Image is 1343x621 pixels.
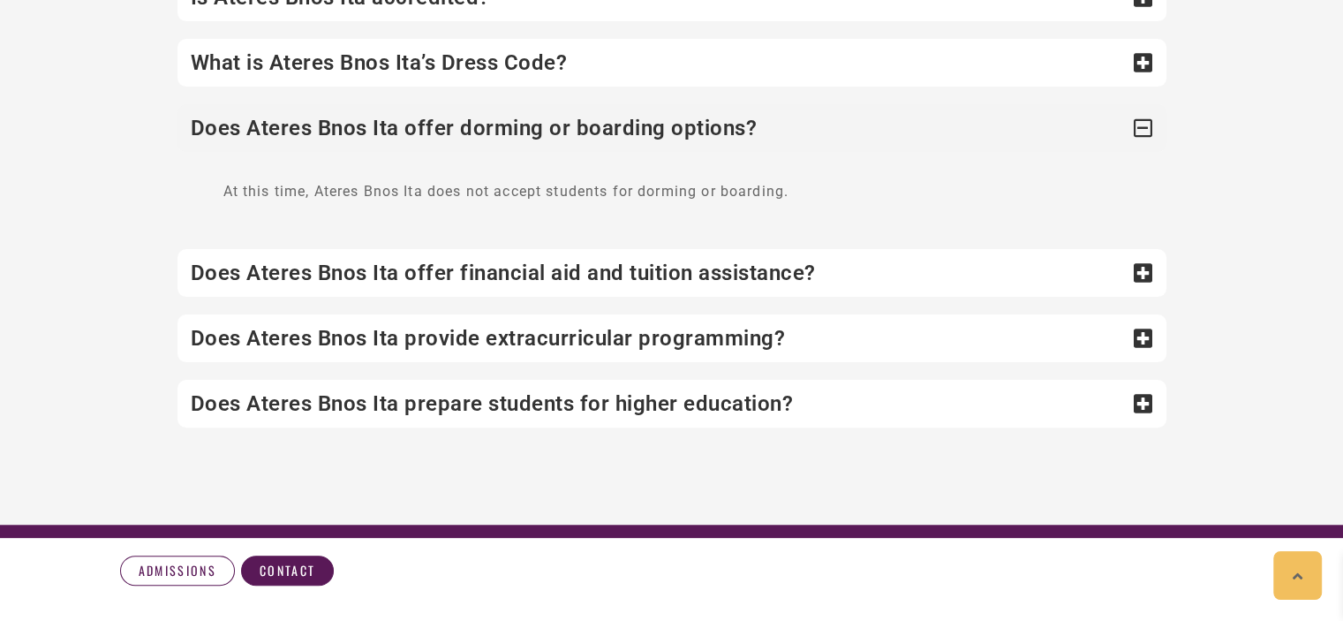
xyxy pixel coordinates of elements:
span: Admissions [139,563,216,579]
div: Does Ateres Bnos Ita offer dorming or boarding options? [177,104,1166,152]
div: Does Ateres Bnos Ita provide extracurricular programming? [177,314,1166,362]
div: What is Ateres Bnos Ita’s Dress Code? [177,39,1166,87]
span: At this time, Ateres Bnos Ita does not accept students for dorming or boarding. [223,183,789,200]
div: Does Ateres Bnos Ita offer financial aid and tuition assistance? [177,249,1166,297]
span: Contact [260,563,315,579]
a: Admissions [120,556,235,586]
div: Does Ateres Bnos Ita prepare students for higher education? [177,380,1166,428]
a: Contact [241,556,334,586]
